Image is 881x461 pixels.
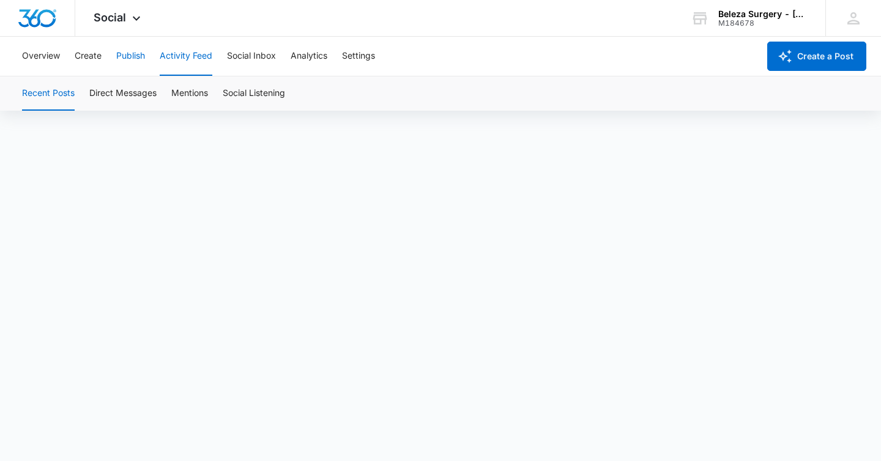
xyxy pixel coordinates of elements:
[75,37,102,76] button: Create
[22,76,75,111] button: Recent Posts
[223,76,285,111] button: Social Listening
[171,76,208,111] button: Mentions
[94,11,126,24] span: Social
[89,76,157,111] button: Direct Messages
[767,42,866,71] button: Create a Post
[116,37,145,76] button: Publish
[227,37,276,76] button: Social Inbox
[718,9,808,19] div: account name
[342,37,375,76] button: Settings
[291,37,327,76] button: Analytics
[160,37,212,76] button: Activity Feed
[22,37,60,76] button: Overview
[718,19,808,28] div: account id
